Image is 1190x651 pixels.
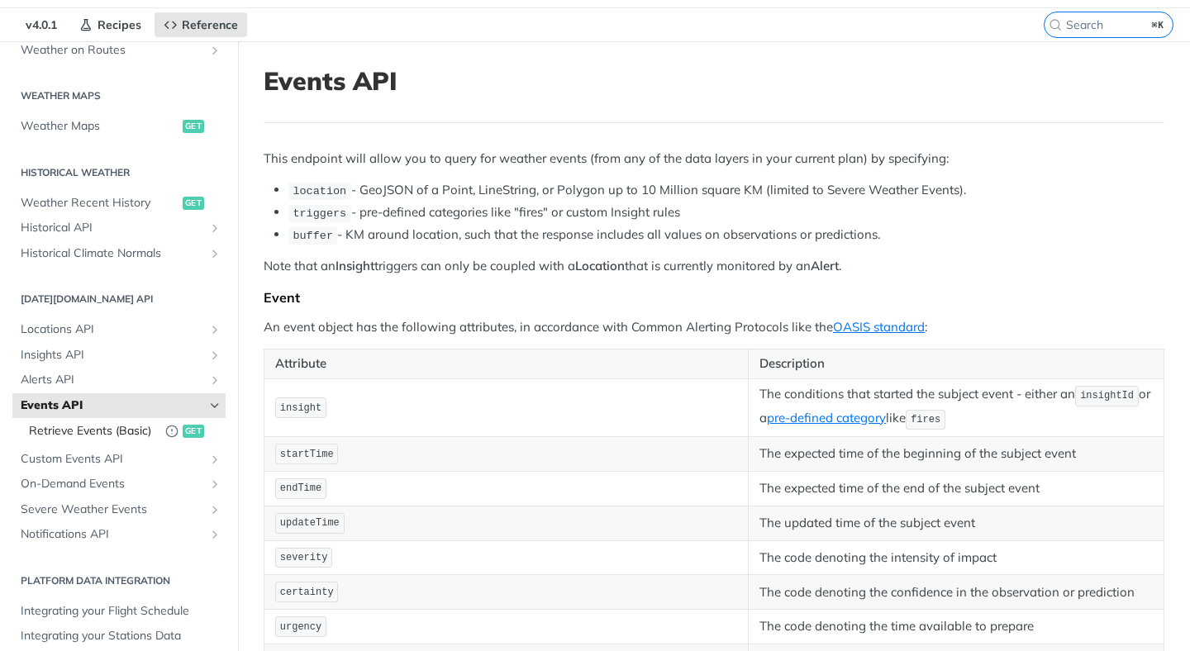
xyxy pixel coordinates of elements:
p: The updated time of the subject event [759,514,1153,533]
button: Show subpages for Custom Events API [208,453,221,466]
p: This endpoint will allow you to query for weather events (from any of the data layers in your cur... [264,150,1164,169]
a: Weather on RoutesShow subpages for Weather on Routes [12,38,226,63]
span: urgency [280,621,321,633]
span: get [183,425,204,438]
span: Severe Weather Events [21,501,204,518]
button: Show subpages for On-Demand Events [208,478,221,491]
p: Description [759,354,1153,373]
a: Severe Weather EventsShow subpages for Severe Weather Events [12,497,226,522]
span: Weather Maps [21,118,178,135]
span: Locations API [21,321,204,338]
span: v4.0.1 [17,12,66,37]
button: Show subpages for Insights API [208,349,221,362]
a: Notifications APIShow subpages for Notifications API [12,522,226,547]
span: Notifications API [21,526,204,543]
a: Events APIHide subpages for Events API [12,393,226,418]
span: location [293,185,346,197]
a: Historical Climate NormalsShow subpages for Historical Climate Normals [12,241,226,266]
button: Hide subpages for Events API [208,399,221,412]
li: - GeoJSON of a Point, LineString, or Polygon up to 10 Million square KM (limited to Severe Weathe... [288,181,1164,200]
a: Weather Recent Historyget [12,191,226,216]
p: The conditions that started the subject event - either an or a like [759,384,1153,432]
span: Recipes [98,17,141,32]
span: startTime [280,449,334,460]
p: Note that an triggers can only be coupled with a that is currently monitored by an . [264,257,1164,276]
span: Historical Climate Normals [21,245,204,262]
button: Show subpages for Weather on Routes [208,44,221,57]
span: fires [911,414,940,425]
p: The expected time of the beginning of the subject event [759,444,1153,463]
li: - pre-defined categories like "fires" or custom Insight rules [288,203,1164,222]
button: Show subpages for Severe Weather Events [208,503,221,516]
a: Recipes [70,12,150,37]
a: Insights APIShow subpages for Insights API [12,343,226,368]
span: get [183,120,204,133]
span: Custom Events API [21,451,204,468]
a: OASIS standard [833,319,925,335]
p: An event object has the following attributes, in accordance with Common Alerting Protocols like t... [264,318,1164,337]
span: certainty [280,587,334,598]
button: Show subpages for Alerts API [208,373,221,387]
h2: Weather Maps [12,88,226,103]
button: Show subpages for Historical API [208,221,221,235]
kbd: ⌘K [1148,17,1169,33]
button: Show subpages for Notifications API [208,528,221,541]
span: insightId [1080,390,1134,402]
strong: Location [575,258,625,273]
a: Alerts APIShow subpages for Alerts API [12,368,226,392]
a: On-Demand EventsShow subpages for On-Demand Events [12,472,226,497]
strong: Insight [336,258,374,273]
p: The expected time of the end of the subject event [759,479,1153,498]
span: Integrating your Flight Schedule [21,603,221,620]
h1: Events API [264,66,1164,96]
strong: Alert [811,258,839,273]
span: Retrieve Events (Basic) [29,423,157,440]
a: pre-defined category [767,410,886,425]
span: Weather Recent History [21,195,178,211]
p: The code denoting the intensity of impact [759,549,1153,568]
span: insight [280,402,321,414]
a: Integrating your Flight Schedule [12,599,226,624]
div: Event [264,289,1164,306]
span: buffer [293,230,333,242]
span: Reference [182,17,238,32]
button: Deprecated Endpoint [165,423,178,440]
span: get [183,197,204,210]
span: Alerts API [21,372,204,388]
span: severity [280,552,328,563]
span: Events API [21,397,204,414]
h2: [DATE][DOMAIN_NAME] API [12,292,226,306]
a: Retrieve Events (Basic)Deprecated Endpointget [21,419,226,444]
span: Integrating your Stations Data [21,628,221,644]
a: Locations APIShow subpages for Locations API [12,317,226,342]
h2: Platform DATA integration [12,573,226,588]
button: Show subpages for Historical Climate Normals [208,247,221,260]
a: Reference [155,12,247,37]
a: Integrating your Stations Data [12,624,226,649]
span: Weather on Routes [21,42,204,59]
li: - KM around location, such that the response includes all values on observations or predictions. [288,226,1164,245]
h2: Historical Weather [12,165,226,180]
p: The code denoting the confidence in the observation or prediction [759,583,1153,602]
p: The code denoting the time available to prepare [759,617,1153,636]
a: Weather Mapsget [12,114,226,139]
span: triggers [293,207,346,220]
span: updateTime [280,517,340,529]
button: Show subpages for Locations API [208,323,221,336]
a: Custom Events APIShow subpages for Custom Events API [12,447,226,472]
span: endTime [280,482,321,494]
span: Insights API [21,347,204,364]
span: Historical API [21,220,204,236]
span: On-Demand Events [21,476,204,492]
p: Attribute [275,354,737,373]
a: Historical APIShow subpages for Historical API [12,216,226,240]
svg: Search [1049,18,1062,31]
